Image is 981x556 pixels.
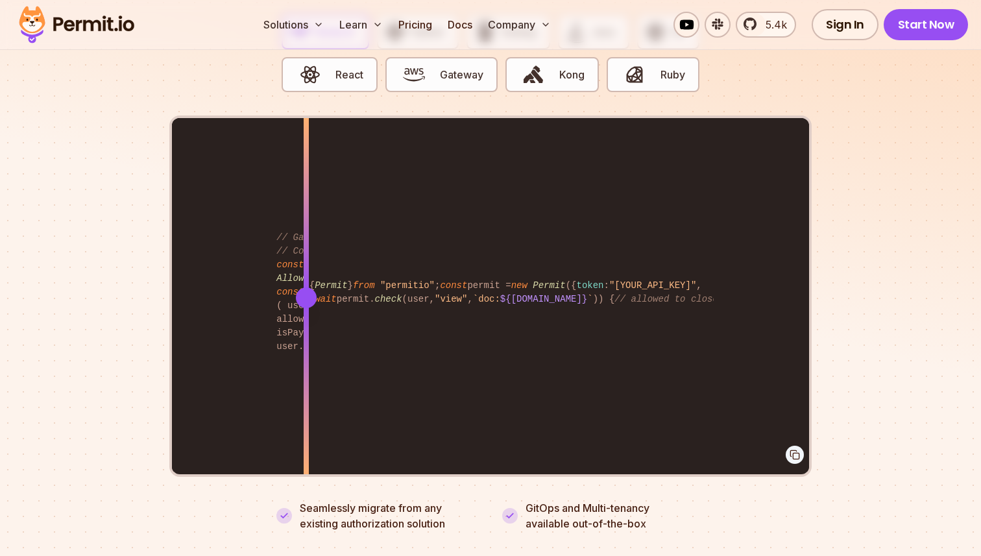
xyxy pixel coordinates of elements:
[440,67,483,82] span: Gateway
[576,280,603,291] span: token
[353,280,375,291] span: from
[559,67,585,82] span: Kong
[393,12,437,38] a: Pricing
[442,12,478,38] a: Docs
[511,280,527,291] span: new
[258,12,329,38] button: Solutions
[473,294,593,304] span: `doc: `
[276,260,304,270] span: const
[334,12,388,38] button: Learn
[380,280,435,291] span: "permitio"
[624,64,646,86] img: Ruby
[276,287,304,297] span: const
[812,9,878,40] a: Sign In
[299,64,321,86] img: React
[758,17,787,32] span: 5.4k
[335,67,363,82] span: React
[500,294,587,304] span: ${[DOMAIN_NAME]}
[533,280,565,291] span: Permit
[403,64,425,86] img: Gateway
[267,221,713,364] code: user = (session); doc = ( , , session. ); allowedDocTypes = (user. ); isPaying = ( stripeWrapper....
[526,500,649,531] p: GitOps and Multi-tenancy available out-of-the-box
[435,294,467,304] span: "view"
[440,280,467,291] span: const
[276,273,353,284] span: AllowedDocType
[309,294,337,304] span: await
[276,232,587,243] span: // Gather all the needed objects for the permission check
[267,269,713,317] code: { } ; permit = ({ : , }); ( permit. (user, , )) { }
[315,280,347,291] span: Permit
[736,12,796,38] a: 5.4k
[483,12,556,38] button: Company
[375,294,402,304] span: check
[660,67,685,82] span: Ruby
[614,294,751,304] span: // allowed to close issue
[522,64,544,86] img: Kong
[609,280,696,291] span: "[YOUR_API_KEY]"
[300,500,479,531] p: Seamlessly migrate from any existing authorization solution
[884,9,969,40] a: Start Now
[13,3,140,47] img: Permit logo
[276,246,707,256] span: // Complete user object from DB (based on session object, only 3 DB queries...)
